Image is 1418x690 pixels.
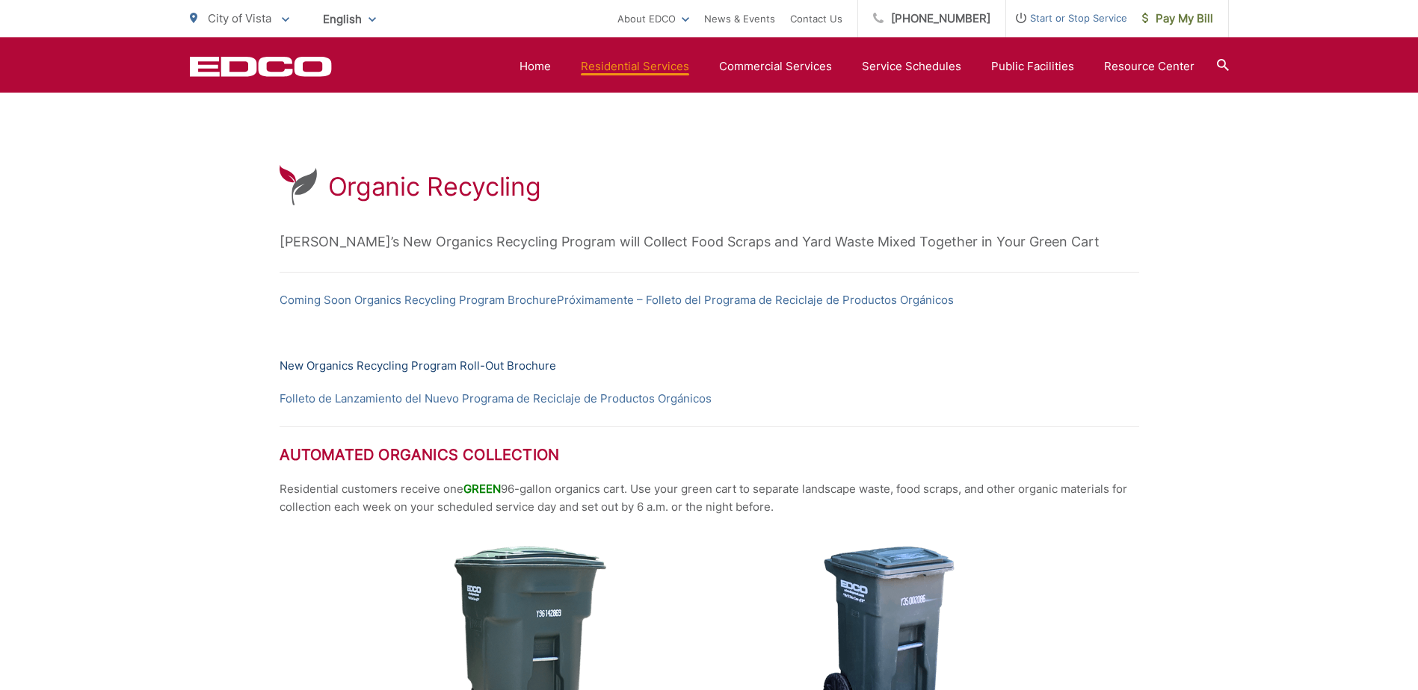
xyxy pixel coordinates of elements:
[719,57,832,75] a: Commercial Services
[280,231,1139,253] p: [PERSON_NAME]’s New Organics Recycling Program will Collect Food Scraps and Yard Waste Mixed Toge...
[280,357,556,375] a: New Organics Recycling Program Roll-Out Brochure
[991,57,1074,75] a: Public Facilities
[208,11,271,25] span: City of Vista
[328,172,541,202] h1: Organic Recycling
[1142,10,1213,28] span: Pay My Bill
[280,446,1139,464] h2: Automated Organics Collection
[704,10,775,28] a: News & Events
[280,390,712,408] a: Folleto de Lanzamiento del Nuevo Programa de Reciclaje de Productos Orgánicos
[617,10,689,28] a: About EDCO
[312,6,387,32] span: English
[862,57,961,75] a: Service Schedules
[280,480,1139,516] p: Residential customers receive one 96-gallon organics cart. Use your green cart to separate landsc...
[520,57,551,75] a: Home
[790,10,842,28] a: Contact Us
[463,482,501,496] span: GREEN
[1104,57,1194,75] a: Resource Center
[280,291,557,309] a: Coming Soon Organics Recycling Program Brochure
[557,291,954,309] a: Próximamente – Folleto del Programa de Reciclaje de Productos Orgánicos
[190,56,332,77] a: EDCD logo. Return to the homepage.
[581,57,689,75] a: Residential Services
